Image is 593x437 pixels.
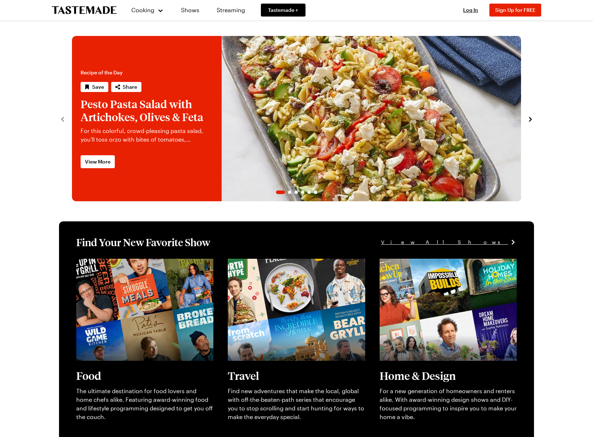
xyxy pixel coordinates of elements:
span: View All Shows [381,238,508,246]
a: View All Shows [381,238,517,246]
span: Log In [463,7,478,13]
button: Cooking [131,1,164,19]
span: Tastemade + [268,6,298,14]
a: View More [81,155,115,168]
span: Save [92,83,104,91]
span: Go to slide 1 [276,190,285,194]
a: View full content for [object Object] [76,259,175,266]
button: Share [111,82,141,92]
a: To Tastemade Home Page [52,6,117,14]
span: Go to slide 2 [288,190,291,194]
div: 1 / 6 [72,36,521,201]
span: Share [123,83,137,91]
button: Save recipe [81,82,108,92]
a: View full content for [object Object] [380,259,478,266]
span: View More [85,158,110,165]
span: Go to slide 3 [294,190,298,194]
button: navigate to previous item [59,114,66,123]
span: Sign Up for FREE [495,7,535,13]
button: Log In [456,6,485,14]
span: Go to slide 6 [314,190,317,194]
button: Sign Up for FREE [489,4,541,17]
span: Cooking [131,6,154,13]
a: Tastemade + [261,4,305,17]
h1: Find Your New Favorite Show [76,236,210,249]
button: navigate to next item [527,114,534,123]
a: View full content for [object Object] [228,259,326,266]
span: Go to slide 5 [307,190,311,194]
span: Go to slide 4 [301,190,304,194]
